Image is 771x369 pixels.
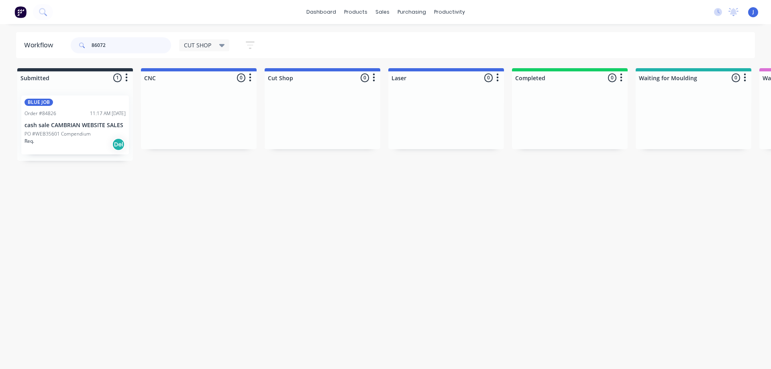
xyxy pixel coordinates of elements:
div: BLUE JOBOrder #8482611:17 AM [DATE]cash sale CAMBRIAN WEBSITE SALESPO #WEB35601 CompendiumReq.Del [21,95,129,154]
span: CUT SHOP [184,41,211,49]
div: products [340,6,371,18]
div: sales [371,6,394,18]
img: Factory [14,6,27,18]
p: Req. [24,138,34,145]
div: BLUE JOB [24,99,53,106]
p: PO #WEB35601 Compendium [24,130,91,138]
div: Del [112,138,125,151]
input: Search for orders... [92,37,171,53]
div: purchasing [394,6,430,18]
div: Workflow [24,41,57,50]
div: Order #84826 [24,110,56,117]
span: J [753,8,754,16]
p: cash sale CAMBRIAN WEBSITE SALES [24,122,126,129]
div: 11:17 AM [DATE] [90,110,126,117]
a: dashboard [302,6,340,18]
div: productivity [430,6,469,18]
